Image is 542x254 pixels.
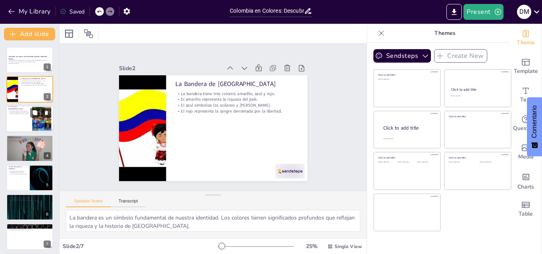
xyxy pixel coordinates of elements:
[6,135,53,161] div: 4
[20,80,51,82] p: La bandera tiene tres colores: amarillo, azul y rojo.
[44,181,51,189] div: 5
[9,139,51,141] p: La letra habla de libertad y valentía.
[451,95,504,97] div: Click to add text
[111,199,146,207] button: Transcript
[8,105,30,110] p: El Escudo de [GEOGRAPHIC_DATA]
[510,109,542,138] div: Get real-time input from your audience
[510,24,542,52] div: Change the overall theme
[9,60,51,63] p: En esta presentación, exploraremos los símbolos patrios de [GEOGRAPHIC_DATA], su significado y có...
[179,76,301,97] p: La Bandera de [GEOGRAPHIC_DATA]
[517,4,531,20] button: d M
[383,125,434,132] div: Click to add title
[44,63,51,71] div: 1
[514,67,538,76] span: Template
[451,87,504,92] div: Click to add title
[9,166,27,170] p: La Flor Nacional: La Orquídea
[44,152,51,159] div: 4
[6,47,53,73] div: 1
[9,225,51,227] p: Resumen de Símbolos Patrios
[6,165,53,191] div: 5
[9,200,51,202] p: Se encuentra en los [PERSON_NAME] del [GEOGRAPHIC_DATA].
[510,166,542,195] div: Add charts and graphs
[44,93,51,100] div: 2
[520,95,531,104] span: Text
[20,84,51,86] p: El rojo representa la sangre derramada por la libertad.
[9,172,27,173] p: Representa amor y amistad.
[44,241,51,248] div: 7
[449,161,474,163] div: Click to add text
[373,49,431,63] button: Sendsteps
[398,161,415,163] div: Click to add text
[531,105,538,138] font: Comentario
[378,73,435,76] div: Click to add title
[20,77,51,80] p: La Bandera de [GEOGRAPHIC_DATA]
[510,195,542,223] div: Add a table
[178,87,300,105] p: La bandera tiene tres colores: amarillo, azul y rojo.
[176,104,298,123] p: El rojo representa la sangre derramada por la libertad.
[334,243,362,250] span: Single View
[42,108,51,117] button: Delete Slide
[383,138,433,140] div: Click to add body
[519,210,533,218] span: Table
[6,5,54,18] button: My Library
[9,228,51,229] p: Cada símbolo tiene un significado especial.
[9,170,27,172] p: La orquídea es la flor nacional.
[510,52,542,81] div: Add ready made slides
[388,24,502,43] p: Themes
[446,4,462,20] button: Export to PowerPoint
[177,93,299,111] p: El amarillo representa la riqueza del país.
[302,243,321,250] div: 25 %
[230,5,304,17] input: Insert title
[9,229,51,231] p: Enseñar a las nuevas generaciones es fundamental.
[4,28,55,40] button: Add slide
[9,227,51,228] p: Los símbolos patrios reflejan nuestra historia.
[510,138,542,166] div: Add images, graphics, shapes or video
[449,115,505,118] div: Click to add title
[517,38,535,47] span: Theme
[9,63,51,64] p: Generated with [URL]
[44,211,51,218] div: 6
[9,173,27,175] p: Crece en diversas regiones del país.
[527,97,542,157] button: Comentarios - Mostrar encuesta
[30,108,40,117] button: Duplicate Slide
[9,199,51,200] p: Simboliza la biodiversidad del país.
[60,8,85,15] div: Saved
[9,138,51,140] p: El himno es un símbolo de orgullo.
[9,195,51,198] p: El Árbol Nacional: La [PERSON_NAME]
[517,183,534,191] span: Charts
[6,194,53,220] div: 6
[6,105,54,132] div: 3
[449,156,505,159] div: Click to add title
[20,82,51,83] p: El amarillo representa la riqueza del país.
[378,78,435,80] div: Click to add text
[9,197,51,199] p: La [PERSON_NAME] es el árbol nacional.
[20,83,51,84] p: El azul simboliza los océanos y [PERSON_NAME].
[66,199,111,207] button: Speaker Notes
[66,210,360,232] textarea: La bandera es un símbolo fundamental de nuestra identidad. Los colores tienen significados profun...
[510,81,542,109] div: Add text boxes
[124,55,227,73] div: Slide 2
[378,161,396,163] div: Click to add text
[8,113,30,115] p: El cóndor simboliza soberanía y libertad.
[9,136,51,139] p: El Himno Nacional
[513,124,539,133] span: Questions
[378,156,435,159] div: Click to add title
[9,56,47,60] strong: Colombia en Colores: Descubriendo Nuestros Símbolos Patrios
[517,5,531,19] div: d M
[417,161,435,163] div: Click to add text
[518,153,534,161] span: Media
[434,49,487,63] button: Create New
[84,29,93,38] span: Position
[9,141,51,143] p: Escuchar el himno genera un sentido de pertenencia.
[8,112,30,113] p: La granada representa la riqueza natural.
[463,4,503,20] button: Present
[8,110,30,112] p: El escudo simboliza unidad y libertad.
[6,76,53,102] div: 2
[44,122,51,130] div: 3
[6,223,53,250] div: 7
[177,99,299,117] p: El azul simboliza los océanos y [PERSON_NAME].
[63,243,218,250] div: Slide 2 / 7
[63,27,75,40] div: Layout
[480,161,505,163] div: Click to add text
